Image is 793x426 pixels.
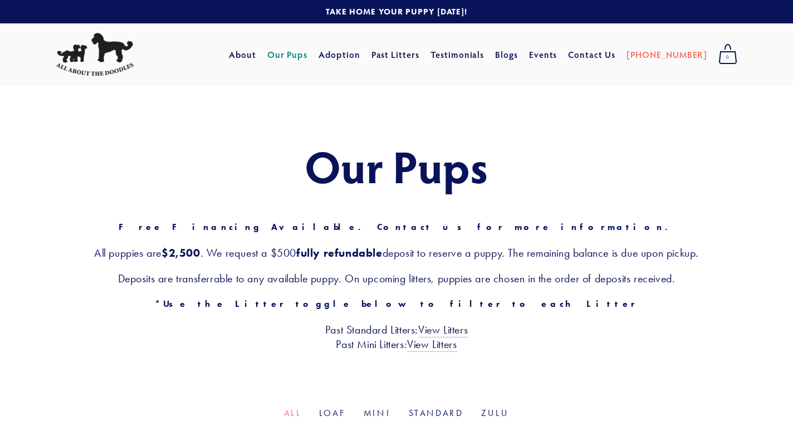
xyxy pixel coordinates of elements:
[626,45,707,65] a: [PHONE_NUMBER]
[296,246,383,259] strong: fully refundable
[119,222,675,232] strong: Free Financing Available. Contact us for more information.
[495,45,518,65] a: Blogs
[56,271,737,286] h3: Deposits are transferrable to any available puppy. On upcoming litters, puppies are chosen in the...
[371,48,420,60] a: Past Litters
[56,246,737,260] h3: All puppies are . We request a $500 deposit to reserve a puppy. The remaining balance is due upon...
[713,41,743,68] a: 0 items in cart
[161,246,200,259] strong: $2,500
[568,45,615,65] a: Contact Us
[56,141,737,190] h1: Our Pups
[529,45,557,65] a: Events
[407,337,457,352] a: View Litters
[418,323,468,337] a: View Litters
[56,322,737,351] h3: Past Standard Litters: Past Mini Litters:
[155,298,638,309] strong: *Use the Litter toggle below to filter to each Litter
[409,408,463,418] a: Standard
[364,408,391,418] a: Mini
[319,408,346,418] a: Loaf
[56,33,134,76] img: All About The Doodles
[718,50,737,65] span: 0
[319,45,360,65] a: Adoption
[430,45,484,65] a: Testimonials
[481,408,509,418] a: Zulu
[267,45,308,65] a: Our Pups
[229,45,256,65] a: About
[284,408,301,418] a: All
